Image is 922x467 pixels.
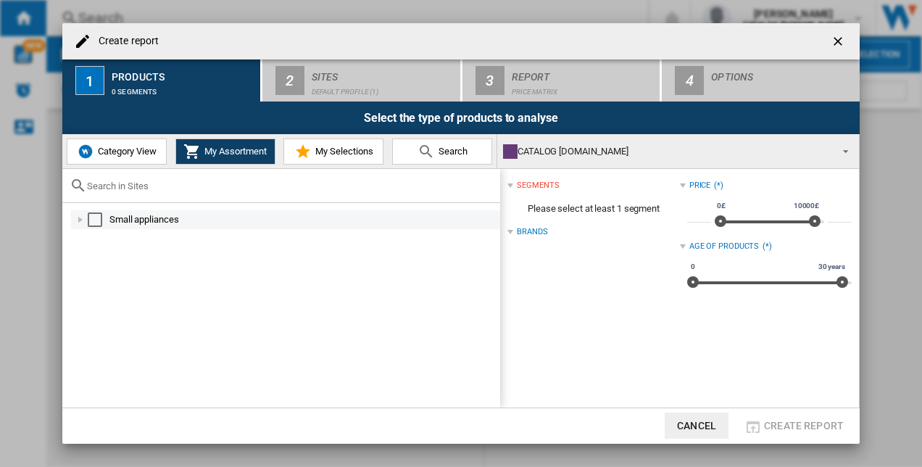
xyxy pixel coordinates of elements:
[77,143,94,160] img: wiser-icon-blue.png
[283,139,383,165] button: My Selections
[517,180,559,191] div: segments
[262,59,462,102] button: 2 Sites Default profile (1)
[689,241,760,252] div: Age of products
[62,102,860,134] div: Select the type of products to analyse
[87,181,493,191] input: Search in Sites
[462,59,662,102] button: 3 Report Price Matrix
[715,200,728,212] span: 0£
[662,59,860,102] button: 4 Options
[94,146,157,157] span: Category View
[312,146,373,157] span: My Selections
[816,261,847,273] span: 30 years
[689,261,697,273] span: 0
[740,413,848,439] button: Create report
[512,80,655,96] div: Price Matrix
[88,212,109,227] md-checkbox: Select
[764,420,844,431] span: Create report
[665,413,728,439] button: Cancel
[275,66,304,95] div: 2
[109,212,498,227] div: Small appliances
[312,80,454,96] div: Default profile (1)
[675,66,704,95] div: 4
[825,27,854,56] button: getI18NText('BUTTONS.CLOSE_DIALOG')
[435,146,468,157] span: Search
[175,139,275,165] button: My Assortment
[689,180,711,191] div: Price
[831,34,848,51] ng-md-icon: getI18NText('BUTTONS.CLOSE_DIALOG')
[62,59,262,102] button: 1 Products 0 segments
[112,65,254,80] div: Products
[312,65,454,80] div: Sites
[503,141,830,162] div: CATALOG [DOMAIN_NAME]
[91,34,159,49] h4: Create report
[67,139,167,165] button: Category View
[512,65,655,80] div: Report
[201,146,267,157] span: My Assortment
[75,66,104,95] div: 1
[112,80,254,96] div: 0 segments
[475,66,504,95] div: 3
[507,195,679,223] span: Please select at least 1 segment
[711,65,854,80] div: Options
[792,200,821,212] span: 10000£
[517,226,547,238] div: Brands
[392,139,492,165] button: Search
